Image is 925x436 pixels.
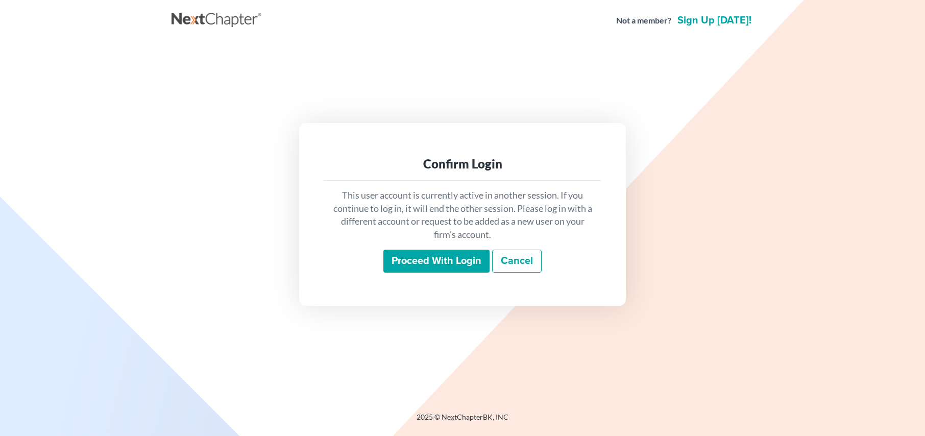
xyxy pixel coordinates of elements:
[332,156,593,172] div: Confirm Login
[172,412,753,430] div: 2025 © NextChapterBK, INC
[675,15,753,26] a: Sign up [DATE]!
[332,189,593,241] p: This user account is currently active in another session. If you continue to log in, it will end ...
[616,15,671,27] strong: Not a member?
[492,250,542,273] a: Cancel
[383,250,490,273] input: Proceed with login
